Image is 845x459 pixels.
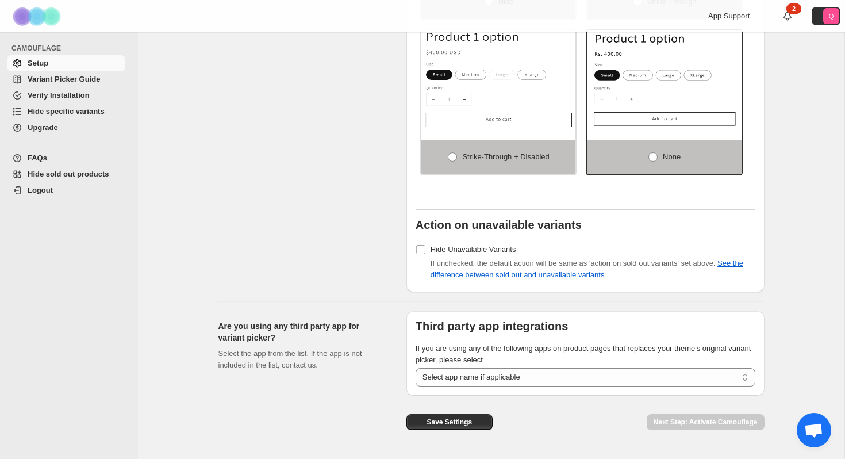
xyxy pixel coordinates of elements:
[11,44,130,53] span: CAMOUFLAGE
[28,154,47,162] span: FAQs
[28,59,48,67] span: Setup
[28,107,105,116] span: Hide specific variants
[812,7,840,25] button: Avatar with initials Q
[416,344,751,364] span: If you are using any of the following apps on product pages that replaces your theme's original v...
[7,55,125,71] a: Setup
[7,120,125,136] a: Upgrade
[7,150,125,166] a: FAQs
[427,418,472,427] span: Save Settings
[416,320,569,332] b: Third party app integrations
[829,13,834,20] text: Q
[7,104,125,120] a: Hide specific variants
[431,245,516,254] span: Hide Unavailable Variants
[218,349,362,369] span: Select the app from the list. If the app is not included in the list, contact us.
[28,186,53,194] span: Logout
[28,170,109,178] span: Hide sold out products
[786,3,801,14] div: 2
[431,259,743,279] span: If unchecked, the default action will be same as 'action on sold out variants' set above.
[797,413,831,447] div: Ouvrir le chat
[7,71,125,87] a: Variant Picker Guide
[416,219,582,231] b: Action on unavailable variants
[7,166,125,182] a: Hide sold out products
[9,1,67,32] img: Camouflage
[663,152,681,161] span: None
[708,12,750,20] span: App Support
[406,414,493,430] button: Save Settings
[782,10,793,22] a: 2
[587,30,742,128] img: None
[28,123,58,132] span: Upgrade
[7,182,125,198] a: Logout
[823,8,839,24] span: Avatar with initials Q
[28,75,100,83] span: Variant Picker Guide
[218,320,388,343] h2: Are you using any third party app for variant picker?
[462,152,549,161] span: Strike-through + Disabled
[421,30,576,128] img: Strike-through + Disabled
[28,91,90,100] span: Verify Installation
[7,87,125,104] a: Verify Installation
